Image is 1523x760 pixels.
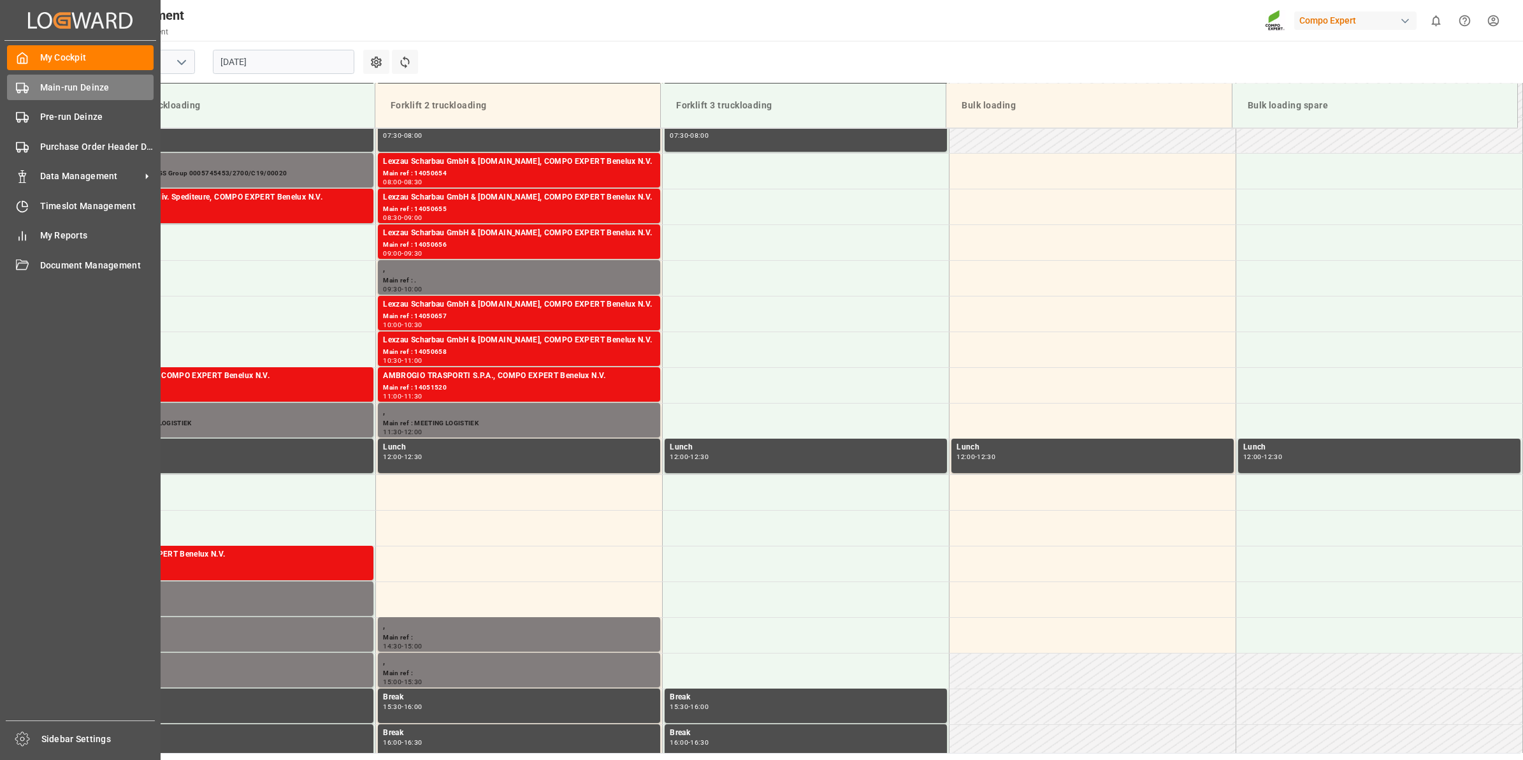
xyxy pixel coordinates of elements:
[404,740,422,745] div: 16:30
[383,704,401,710] div: 15:30
[40,140,154,154] span: Purchase Order Header Deinze
[404,286,422,292] div: 10:00
[404,358,422,363] div: 11:00
[383,156,655,168] div: Lexzau Scharbau GmbH & [DOMAIN_NAME], COMPO EXPERT Benelux N.V.
[383,668,655,679] div: Main ref :
[383,286,401,292] div: 09:30
[383,393,401,399] div: 11:00
[1243,441,1515,454] div: Lunch
[40,259,154,272] span: Document Management
[670,691,942,704] div: Break
[383,679,401,685] div: 15:00
[383,691,655,704] div: Break
[40,51,154,64] span: My Cockpit
[383,643,401,649] div: 14:30
[96,620,368,632] div: ,
[96,406,368,418] div: ,
[40,81,154,94] span: Main-run Deinze
[404,133,422,138] div: 08:00
[383,358,401,363] div: 10:30
[7,193,154,218] a: Timeslot Management
[383,441,655,454] div: Lunch
[383,620,655,632] div: ,
[404,454,422,460] div: 12:30
[96,584,368,597] div: ,
[956,454,975,460] div: 12:00
[96,668,368,679] div: Main ref :
[670,727,942,740] div: Break
[96,168,368,179] div: Main ref : LOSSEN PGS Group 0005745453/2700/C19/00020
[401,133,403,138] div: -
[383,740,401,745] div: 16:00
[401,358,403,363] div: -
[99,94,365,117] div: Forklift 1 truckloading
[956,441,1229,454] div: Lunch
[383,227,655,240] div: Lexzau Scharbau GmbH & [DOMAIN_NAME], COMPO EXPERT Benelux N.V.
[1243,454,1262,460] div: 12:00
[383,406,655,418] div: ,
[688,133,690,138] div: -
[1243,94,1507,117] div: Bulk loading spare
[383,632,655,643] div: Main ref :
[690,133,709,138] div: 08:00
[383,215,401,221] div: 08:30
[96,383,368,393] div: Main ref : 14051461
[670,133,688,138] div: 07:30
[688,454,690,460] div: -
[401,179,403,185] div: -
[688,704,690,710] div: -
[670,441,942,454] div: Lunch
[383,418,655,429] div: Main ref : MEETING LOGISTIEK
[96,370,368,383] div: [PERSON_NAME], COMPO EXPERT Benelux N.V.
[688,740,690,745] div: -
[404,251,422,256] div: 09:30
[383,275,655,286] div: Main ref : .
[40,229,154,242] span: My Reports
[1262,454,1264,460] div: -
[977,454,995,460] div: 12:30
[386,94,650,117] div: Forklift 2 truckloading
[975,454,977,460] div: -
[401,679,403,685] div: -
[96,632,368,643] div: Main ref :
[1450,6,1479,35] button: Help Center
[690,704,709,710] div: 16:00
[383,179,401,185] div: 08:00
[383,204,655,215] div: Main ref : 14050655
[383,251,401,256] div: 09:00
[401,251,403,256] div: -
[401,740,403,745] div: -
[401,286,403,292] div: -
[404,215,422,221] div: 09:00
[383,240,655,251] div: Main ref : 14050656
[40,200,154,213] span: Timeslot Management
[404,179,422,185] div: 08:30
[383,655,655,668] div: ,
[404,679,422,685] div: 15:30
[40,170,141,183] span: Data Management
[171,52,191,72] button: open menu
[383,727,655,740] div: Break
[1294,8,1422,33] button: Compo Expert
[671,94,935,117] div: Forklift 3 truckloading
[404,643,422,649] div: 15:00
[96,204,368,215] div: Main ref : 14051409
[1265,10,1285,32] img: Screenshot%202023-09-29%20at%2010.02.21.png_1712312052.png
[96,561,368,572] div: Main ref : 14050652
[383,322,401,328] div: 10:00
[670,740,688,745] div: 16:00
[7,75,154,99] a: Main-run Deinze
[96,191,368,204] div: Abholung durch div. Spediteure, COMPO EXPERT Benelux N.V.
[690,454,709,460] div: 12:30
[7,134,154,159] a: Purchase Order Header Deinze
[401,215,403,221] div: -
[96,548,368,561] div: WTA, COMPO EXPERT Benelux N.V.
[40,110,154,124] span: Pre-run Deinze
[401,454,403,460] div: -
[401,322,403,328] div: -
[96,727,368,740] div: Break
[383,191,655,204] div: Lexzau Scharbau GmbH & [DOMAIN_NAME], COMPO EXPERT Benelux N.V.
[96,441,368,454] div: Lunch
[383,168,655,179] div: Main ref : 14050654
[956,94,1221,117] div: Bulk loading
